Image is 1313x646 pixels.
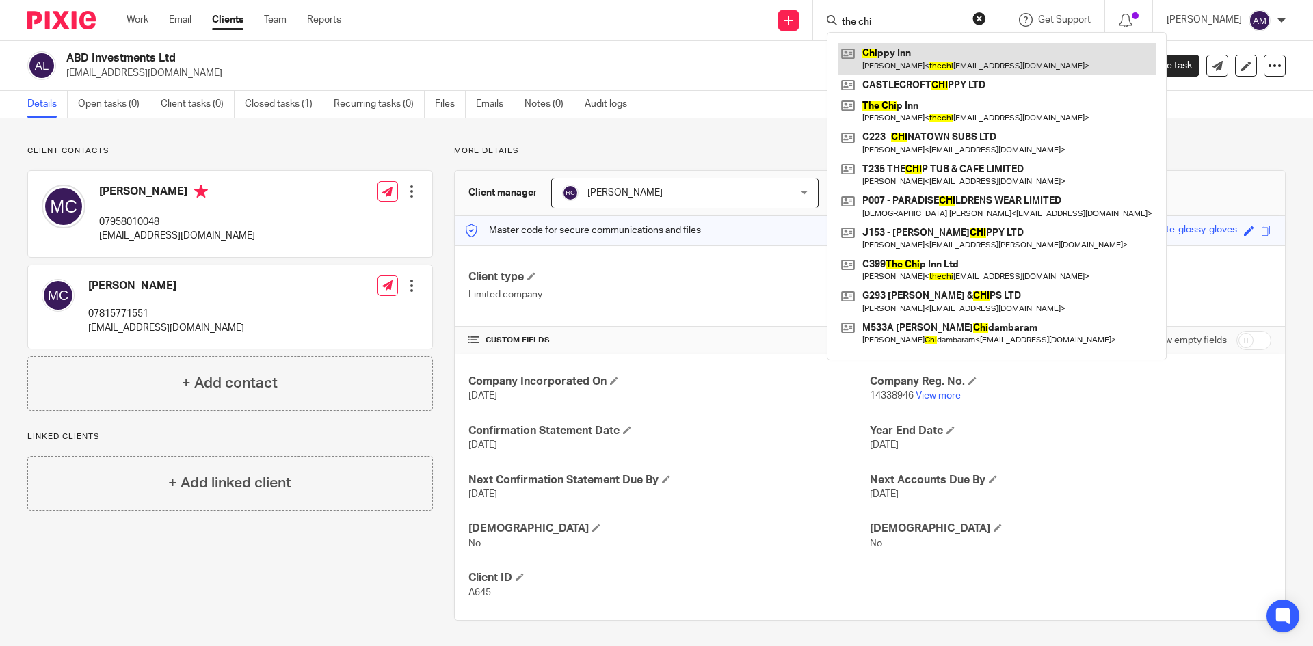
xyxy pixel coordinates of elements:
p: 07958010048 [99,215,255,229]
img: svg%3E [27,51,56,80]
p: Limited company [468,288,870,301]
img: svg%3E [42,279,75,312]
h4: Company Reg. No. [870,375,1271,389]
a: Work [127,13,148,27]
span: [DATE] [468,489,497,499]
p: [EMAIL_ADDRESS][DOMAIN_NAME] [99,229,255,243]
p: Master code for secure communications and files [465,224,701,237]
span: [DATE] [468,440,497,450]
img: svg%3E [1249,10,1271,31]
span: [DATE] [870,489,899,499]
a: Clients [212,13,243,27]
a: Audit logs [585,91,637,118]
h4: Company Incorporated On [468,375,870,389]
a: Reports [307,13,341,27]
a: Notes (0) [525,91,574,118]
h4: [PERSON_NAME] [99,185,255,202]
a: Email [169,13,191,27]
label: Show empty fields [1148,334,1227,347]
h4: [DEMOGRAPHIC_DATA] [468,522,870,536]
span: No [468,539,481,548]
span: [DATE] [870,440,899,450]
h4: Next Accounts Due By [870,473,1271,487]
a: Recurring tasks (0) [334,91,425,118]
button: Clear [972,12,986,25]
h4: CUSTOM FIELDS [468,335,870,346]
h4: [PERSON_NAME] [88,279,244,293]
h4: + Add contact [182,373,278,394]
h4: [DEMOGRAPHIC_DATA] [870,522,1271,536]
p: [EMAIL_ADDRESS][DOMAIN_NAME] [88,321,244,335]
a: Emails [476,91,514,118]
a: View more [916,391,961,401]
img: svg%3E [562,185,579,201]
i: Primary [194,185,208,198]
p: 07815771551 [88,307,244,321]
span: Get Support [1038,15,1091,25]
p: [EMAIL_ADDRESS][DOMAIN_NAME] [66,66,1100,80]
span: [PERSON_NAME] [587,188,663,198]
p: More details [454,146,1286,157]
a: Details [27,91,68,118]
div: bluetooth-white-glossy-gloves [1106,223,1237,239]
img: svg%3E [42,185,85,228]
a: Open tasks (0) [78,91,150,118]
img: Pixie [27,11,96,29]
span: A645 [468,588,491,597]
h4: Client type [468,270,870,284]
a: Team [264,13,287,27]
p: [PERSON_NAME] [1167,13,1242,27]
a: Files [435,91,466,118]
h2: ABD Investments Ltd [66,51,893,66]
h3: Client manager [468,186,538,200]
span: 14338946 [870,391,914,401]
p: Client contacts [27,146,433,157]
h4: + Add linked client [168,472,291,494]
a: Client tasks (0) [161,91,235,118]
h4: Confirmation Statement Date [468,424,870,438]
span: [DATE] [468,391,497,401]
h4: Year End Date [870,424,1271,438]
a: Closed tasks (1) [245,91,323,118]
input: Search [840,16,964,29]
span: No [870,539,882,548]
h4: Next Confirmation Statement Due By [468,473,870,487]
h4: Client ID [468,571,870,585]
p: Linked clients [27,431,433,442]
